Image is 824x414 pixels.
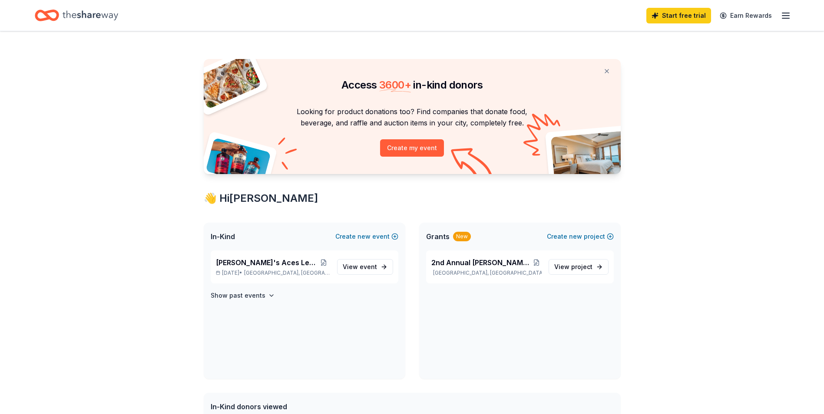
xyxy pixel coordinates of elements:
h4: Show past events [211,290,265,301]
a: Start free trial [646,8,711,23]
button: Createnewproject [547,231,614,242]
button: Show past events [211,290,275,301]
span: View [343,262,377,272]
span: Grants [426,231,450,242]
span: event [360,263,377,270]
p: [DATE] • [216,269,330,276]
img: Curvy arrow [451,148,494,181]
img: Pizza [194,54,261,109]
a: View project [549,259,609,275]
div: 👋 Hi [PERSON_NAME] [204,191,621,205]
span: 3600 + [379,79,411,91]
span: View [554,262,592,272]
a: Home [35,5,118,26]
button: Create my event [380,139,444,157]
span: Access in-kind donors [341,79,483,91]
a: Earn Rewards [715,8,777,23]
span: 2nd Annual [PERSON_NAME]'s Aces Legacy Classic [431,257,532,268]
div: New [453,232,471,241]
span: new [357,231,371,242]
div: In-Kind donors viewed [211,401,386,412]
span: project [571,263,592,270]
span: new [569,231,582,242]
a: View event [337,259,393,275]
button: Createnewevent [335,231,398,242]
p: Looking for product donations too? Find companies that donate food, beverage, and raffle and auct... [214,106,610,129]
span: In-Kind [211,231,235,242]
span: [PERSON_NAME]'s Aces Legacy Classic [216,257,317,268]
p: [GEOGRAPHIC_DATA], [GEOGRAPHIC_DATA] [431,269,542,276]
span: [GEOGRAPHIC_DATA], [GEOGRAPHIC_DATA] [244,269,330,276]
